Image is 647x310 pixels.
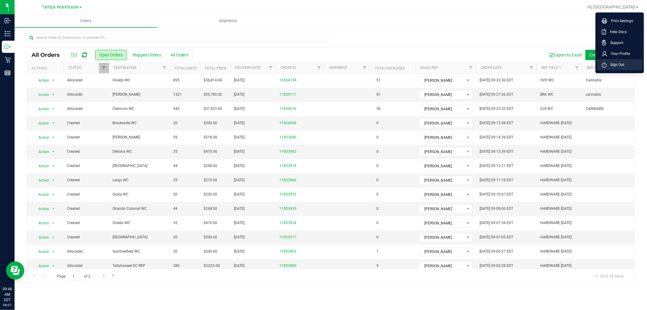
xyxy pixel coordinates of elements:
span: [DATE] 09:11:18 EDT [480,177,513,183]
span: OVD WC [540,77,554,83]
span: 25 [173,177,177,183]
span: select [50,148,57,156]
span: [DATE] [234,92,244,97]
span: Help Docs [606,29,627,35]
span: 20 [173,234,177,240]
span: select [50,247,57,256]
span: Allocated [67,249,105,254]
span: Created [67,220,105,226]
span: [DATE] 09:05:27 EDT [480,249,513,254]
a: Filter [466,63,476,73]
span: select [50,205,57,213]
a: Delivery Date [235,66,261,70]
span: HARDWARE [DATE] [540,177,571,183]
span: CANNABIS [586,106,604,112]
a: Destination [114,66,136,70]
a: 11853903 [279,249,296,254]
span: $248.00 [204,206,217,212]
span: Action [33,205,49,213]
span: Allocated [67,263,105,269]
a: Go to the next page [99,271,108,280]
span: Clermont WC [113,106,166,112]
a: 11853990 [279,135,296,140]
a: Total Packages [375,66,405,70]
span: [DATE] 09:13:39 EDT [480,149,513,155]
span: 0 [373,176,382,185]
span: HARDWARE [DATE] [540,163,571,169]
span: Allocated [67,106,105,112]
span: Created [67,120,105,126]
span: [PERSON_NAME] [113,92,166,97]
span: select [50,233,57,242]
span: [DATE] [234,192,244,197]
span: 51 [373,76,384,85]
span: 0 [373,190,382,199]
span: [DATE] [234,177,244,183]
a: Filter [314,63,324,73]
span: [DATE] [234,263,244,269]
span: 59 [173,135,177,140]
span: 1321 [173,92,182,97]
a: 11853917 [279,234,296,240]
span: Cannabis [586,77,602,83]
span: [DATE] 09:15:58 EDT [480,120,513,126]
a: 11853960 [279,177,296,183]
span: 20 [173,249,177,254]
span: select [50,105,57,113]
span: 0 [373,233,382,242]
inline-svg: Retail [5,57,11,63]
a: Filter [527,63,537,73]
a: Ref Field 1 [541,66,561,70]
span: Orlando Colonial WC [113,206,166,212]
span: [DATE] 09:27:26 EDT [480,92,513,97]
span: 35 [173,220,177,226]
span: Action [33,162,49,170]
a: Total Units [174,66,197,70]
span: [DATE] [234,135,244,140]
span: [PERSON_NAME] [419,105,464,113]
a: Filter [99,63,109,73]
span: [DATE] 09:10:07 EDT [480,192,513,197]
span: $518.00 [204,135,217,140]
span: [PERSON_NAME] [419,262,464,270]
span: [DATE] [234,120,244,126]
span: [PERSON_NAME] [113,135,166,140]
a: Help Docs [602,29,640,35]
span: select [50,262,57,270]
span: 0 [373,147,382,156]
span: Shipments [211,18,245,24]
span: select [50,76,57,85]
span: Action [33,90,49,99]
span: [PERSON_NAME] [419,205,464,213]
p: 08/27 [3,303,12,307]
p: 09:46 AM EDT [3,286,12,303]
span: Action [33,233,49,242]
span: $470.00 [204,220,217,226]
span: Support [607,40,623,46]
span: Created [67,192,105,197]
span: Action [33,119,49,128]
span: [PERSON_NAME] [419,219,464,227]
span: 35 [173,149,177,155]
span: HARDWARE [DATE] [540,220,571,226]
a: Order Date [481,66,502,70]
span: $55,780.00 [204,92,222,97]
span: [DATE] 09:02:28 EDT [480,263,513,269]
span: 895 [173,77,180,83]
span: Created [67,135,105,140]
span: Action [33,76,49,85]
a: Sales Rep [420,66,438,70]
span: Action [33,262,49,270]
a: 11853924 [279,220,296,226]
span: Hi, [GEOGRAPHIC_DATA]! [588,5,635,9]
span: [PERSON_NAME] [419,162,464,170]
span: Action [33,148,49,156]
span: HARDWARE [DATE] [540,135,571,140]
span: Created [67,149,105,155]
span: Allocated [67,92,105,97]
span: $200.00 [204,192,217,197]
span: Tampa Warehouse [42,5,79,10]
a: Order ID [281,66,296,70]
span: [DATE] [234,220,244,226]
span: Brooksville WC [113,120,166,126]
